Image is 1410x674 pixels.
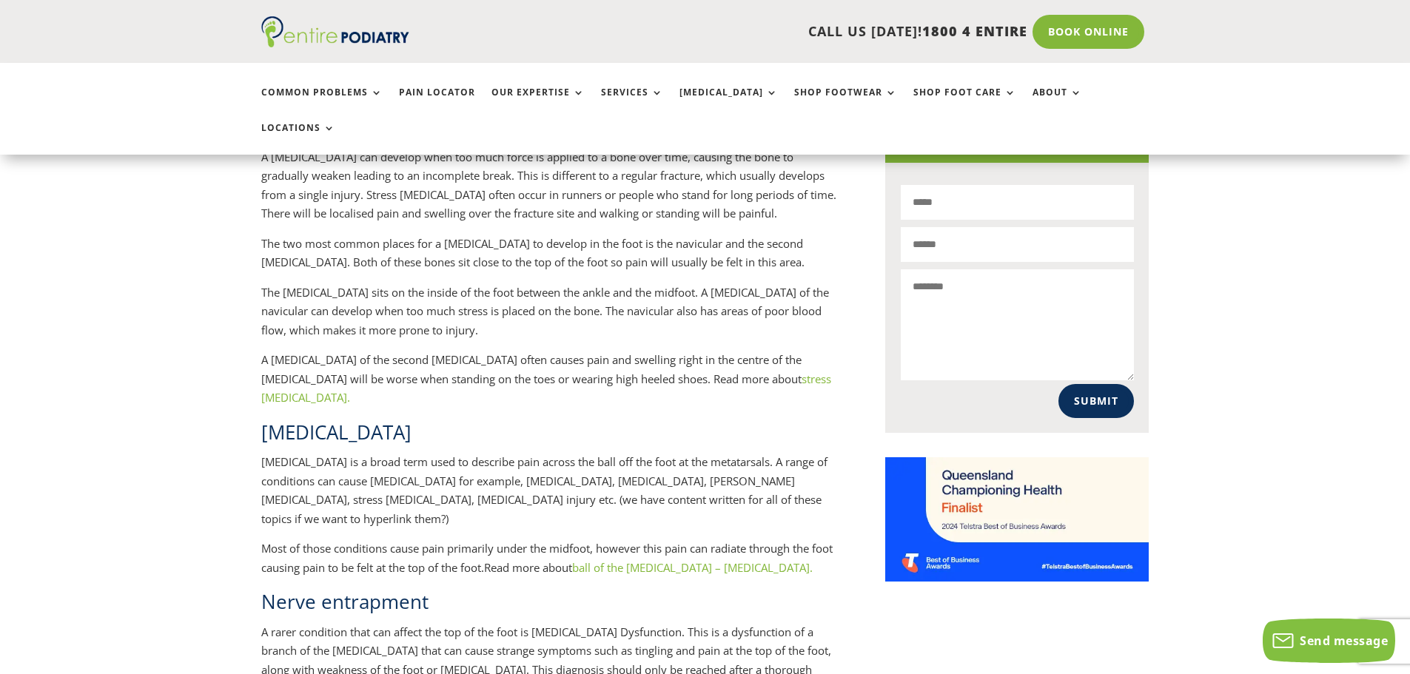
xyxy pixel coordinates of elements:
p: [MEDICAL_DATA] is a broad term used to describe pain across the ball off the foot at the metatars... [261,453,837,539]
a: Our Expertise [491,87,585,119]
a: Pain Locator [399,87,475,119]
p: A [MEDICAL_DATA] of the second [MEDICAL_DATA] often causes pain and swelling right in the centre ... [261,351,837,419]
h2: [MEDICAL_DATA] [261,419,837,453]
span: Send message [1300,633,1388,649]
a: Entire Podiatry [261,36,409,50]
button: Send message [1263,619,1395,663]
a: Common Problems [261,87,383,119]
span: 1800 4 ENTIRE [922,22,1027,40]
a: Locations [261,123,335,155]
h2: Nerve entrapment [261,588,837,622]
p: The [MEDICAL_DATA] sits on the inside of the foot between the ankle and the midfoot. A [MEDICAL_D... [261,283,837,351]
p: A [MEDICAL_DATA] can develop when too much force is applied to a bone over time, causing the bone... [261,148,837,235]
a: ball of the [MEDICAL_DATA] – [MEDICAL_DATA]. [572,560,813,575]
a: Services [601,87,663,119]
a: Shop Footwear [794,87,897,119]
a: Telstra Business Awards QLD State Finalist - Championing Health Category [885,570,1149,584]
p: CALL US [DATE]! [466,22,1027,41]
a: About [1033,87,1082,119]
button: Submit [1058,384,1134,418]
img: Telstra Business Awards QLD State Finalist - Championing Health Category [885,457,1149,582]
p: The two most common places for a [MEDICAL_DATA] to develop in the foot is the navicular and the s... [261,235,837,283]
a: [MEDICAL_DATA] [679,87,778,119]
img: logo (1) [261,16,409,47]
a: Book Online [1033,15,1144,49]
a: Shop Foot Care [913,87,1016,119]
span: Read more about [484,560,572,575]
p: Most of those conditions cause pain primarily under the midfoot, however this pain can radiate th... [261,539,837,588]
